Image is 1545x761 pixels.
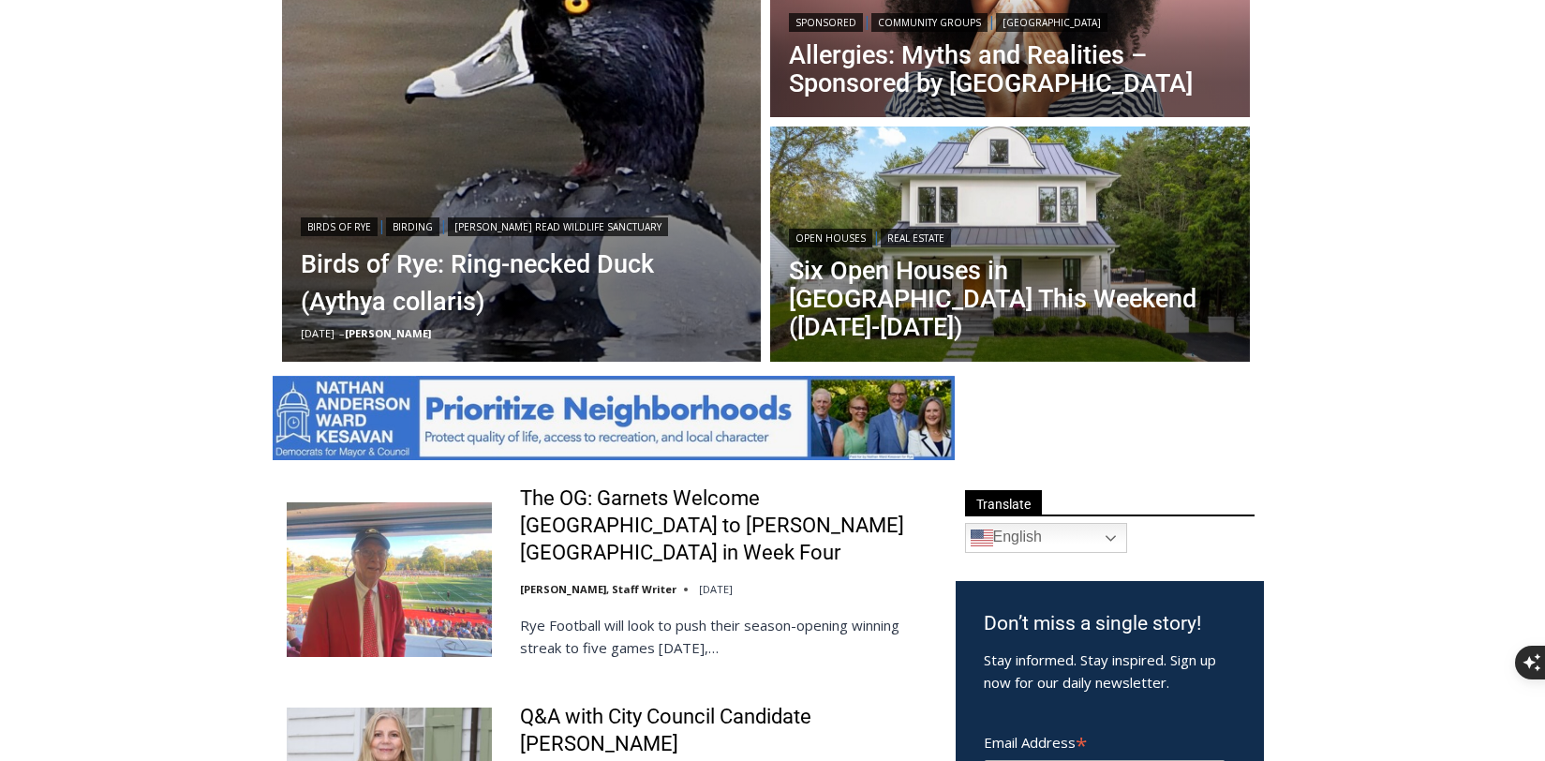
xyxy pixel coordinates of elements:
[15,188,249,231] h4: [PERSON_NAME] Read Sanctuary Fall Fest: [DATE]
[301,246,743,321] a: Birds of Rye: Ring-necked Duck (Aythya collaris)
[301,214,743,236] div: | |
[789,13,863,32] a: Sponsored
[197,55,271,154] div: Co-sponsored by Westchester County Parks
[789,9,1231,32] div: | |
[789,225,1231,247] div: |
[871,13,988,32] a: Community Groups
[789,257,1231,341] a: Six Open Houses in [GEOGRAPHIC_DATA] This Weekend ([DATE]-[DATE])
[473,1,885,182] div: "[PERSON_NAME] and I covered the [DATE] Parade, which was a really eye opening experience as I ha...
[965,523,1127,553] a: English
[339,326,345,340] span: –
[520,485,931,566] a: The OG: Garnets Welcome [GEOGRAPHIC_DATA] to [PERSON_NAME][GEOGRAPHIC_DATA] in Week Four
[699,582,733,596] time: [DATE]
[770,127,1250,366] img: 3 Overdale Road, Rye
[219,158,228,177] div: 6
[451,182,908,233] a: Intern @ [DOMAIN_NAME]
[984,649,1236,694] p: Stay informed. Stay inspired. Sign up now for our daily newsletter.
[984,724,1226,757] label: Email Address
[996,13,1107,32] a: [GEOGRAPHIC_DATA]
[287,502,492,656] img: The OG: Garnets Welcome Yorktown to Nugent Stadium in Week Four
[345,326,431,340] a: [PERSON_NAME]
[770,127,1250,366] a: Read More Six Open Houses in Rye This Weekend (October 4-5)
[984,609,1236,639] h3: Don’t miss a single story!
[448,217,668,236] a: [PERSON_NAME] Read Wildlife Sanctuary
[301,217,378,236] a: Birds of Rye
[520,614,931,659] p: Rye Football will look to push their season-opening winning streak to five games [DATE],…
[789,41,1231,97] a: Allergies: Myths and Realities – Sponsored by [GEOGRAPHIC_DATA]
[881,229,951,247] a: Real Estate
[490,187,869,229] span: Intern @ [DOMAIN_NAME]
[965,490,1042,515] span: Translate
[971,527,993,549] img: en
[210,158,215,177] div: /
[1,1,186,187] img: s_800_29ca6ca9-f6cc-433c-a631-14f6620ca39b.jpeg
[520,582,676,596] a: [PERSON_NAME], Staff Writer
[1,187,280,233] a: [PERSON_NAME] Read Sanctuary Fall Fest: [DATE]
[789,229,872,247] a: Open Houses
[301,326,334,340] time: [DATE]
[520,704,931,757] a: Q&A with City Council Candidate [PERSON_NAME]
[197,158,205,177] div: 1
[386,217,439,236] a: Birding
